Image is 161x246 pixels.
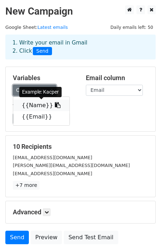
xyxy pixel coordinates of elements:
h5: Variables [13,74,75,82]
a: {{Email}} [13,111,69,122]
a: Send Test Email [64,231,118,244]
span: Send [33,47,52,56]
a: {{Name}} [13,100,69,111]
a: Send [5,231,29,244]
small: [EMAIL_ADDRESS][DOMAIN_NAME] [13,171,92,176]
div: 1. Write your email in Gmail 2. Click [7,39,154,55]
span: Daily emails left: 50 [108,23,156,31]
a: Latest emails [37,25,68,30]
h5: Email column [86,74,148,82]
a: Copy/paste... [13,85,56,96]
a: Preview [31,231,62,244]
h5: 10 Recipients [13,143,148,151]
small: [EMAIL_ADDRESS][DOMAIN_NAME] [13,155,92,160]
small: Google Sheet: [5,25,68,30]
div: Example: Kacper [19,87,62,97]
h5: Advanced [13,208,148,216]
iframe: Chat Widget [125,212,161,246]
small: [PERSON_NAME][EMAIL_ADDRESS][DOMAIN_NAME] [13,163,130,168]
a: +7 more [13,181,40,190]
a: Daily emails left: 50 [108,25,156,30]
h2: New Campaign [5,5,156,17]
